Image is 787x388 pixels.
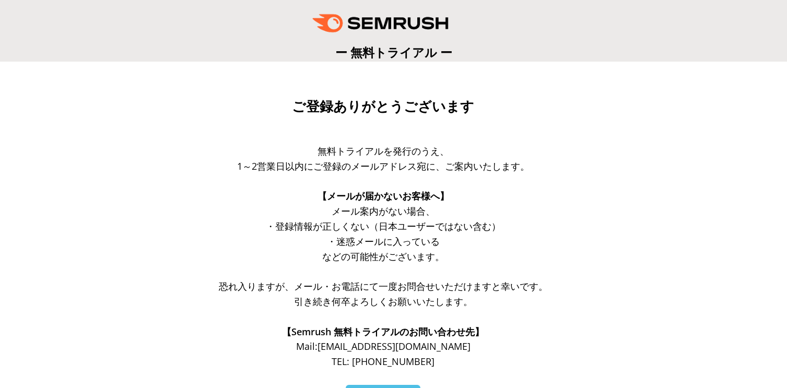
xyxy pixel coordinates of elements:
span: ・迷惑メールに入っている [327,235,440,248]
span: ご登録ありがとうございます [292,99,474,114]
span: 【メールが届かないお客様へ】 [318,190,449,202]
span: 恐れ入りますが、メール・お電話にて一度お問合せいただけますと幸いです。 [219,280,548,292]
span: ー 無料トライアル ー [335,44,452,61]
span: 引き続き何卒よろしくお願いいたします。 [294,295,473,308]
span: メール案内がない場合、 [332,205,435,217]
span: 【Semrush 無料トライアルのお問い合わせ先】 [282,325,484,338]
span: などの可能性がございます。 [322,250,444,263]
span: 無料トライアルを発行のうえ、 [318,145,449,157]
span: Mail: [EMAIL_ADDRESS][DOMAIN_NAME] [296,340,471,352]
span: 1～2営業日以内にご登録のメールアドレス宛に、ご案内いたします。 [237,160,530,172]
span: TEL: [PHONE_NUMBER] [332,355,434,368]
span: ・登録情報が正しくない（日本ユーザーではない含む） [266,220,501,232]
